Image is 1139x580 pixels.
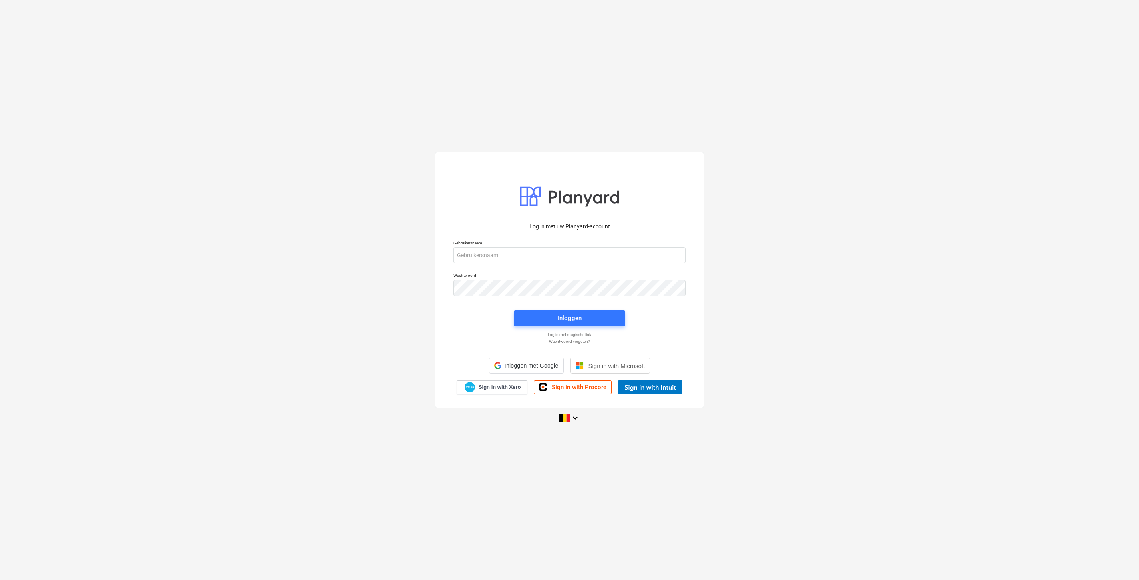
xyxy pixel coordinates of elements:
div: Inloggen met Google [489,358,564,374]
a: Log in met magische link [449,332,690,337]
a: Sign in with Xero [457,380,528,394]
p: Log in met uw Planyard-account [453,222,686,231]
span: Sign in with Xero [479,384,521,391]
a: Wachtwoord vergeten? [449,339,690,344]
button: Inloggen [514,310,625,326]
span: Inloggen met Google [505,362,559,369]
span: Sign in with Microsoft [588,362,645,369]
a: Sign in with Procore [534,380,612,394]
img: Xero logo [465,382,475,393]
p: Wachtwoord [453,273,686,280]
img: Microsoft logo [576,362,584,370]
i: keyboard_arrow_down [570,413,580,423]
span: Sign in with Procore [552,384,606,391]
p: Gebruikersnaam [453,240,686,247]
input: Gebruikersnaam [453,247,686,263]
div: Inloggen [558,313,582,323]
